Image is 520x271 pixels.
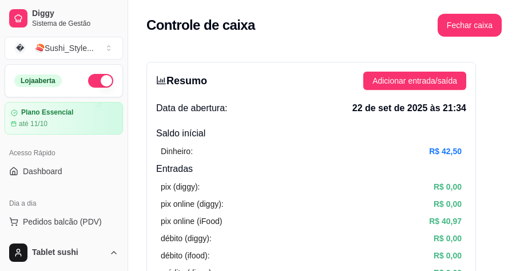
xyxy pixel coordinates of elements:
button: Fechar caixa [438,14,502,37]
button: Adicionar entrada/saída [363,72,466,90]
a: Plano Essencialaté 11/10 [5,102,123,135]
span: Dashboard [23,166,62,177]
span: Sistema de Gestão [32,19,118,28]
article: R$ 0,00 [434,249,462,262]
button: Select a team [5,37,123,60]
article: Plano Essencial [21,108,73,117]
article: R$ 0,00 [434,198,462,210]
article: até 11/10 [19,119,47,128]
span: Pedidos balcão (PDV) [23,216,102,227]
h4: Saldo inícial [156,127,466,140]
article: R$ 0,00 [434,232,462,245]
span: Diggy [32,9,118,19]
a: DiggySistema de Gestão [5,5,123,32]
span: 22 de set de 2025 às 21:34 [352,101,466,115]
div: 🍣Sushi_Style ... [35,42,94,54]
article: débito (diggy): [161,232,212,245]
h4: Entradas [156,162,466,176]
div: Dia a dia [5,194,123,213]
article: R$ 40,97 [429,215,462,227]
article: Dinheiro: [161,145,193,158]
a: Dashboard [5,162,123,180]
article: R$ 42,50 [429,145,462,158]
div: Acesso Rápido [5,144,123,162]
div: Loja aberta [14,74,62,87]
article: pix online (iFood) [161,215,222,227]
article: pix online (diggy): [161,198,224,210]
h2: Controle de caixa [146,16,255,34]
a: Gestor de Pedidos [5,233,123,252]
h3: Resumo [156,73,207,89]
span: Tablet sushi [32,248,105,258]
span: bar-chart [156,75,166,85]
button: Pedidos balcão (PDV) [5,213,123,231]
span: Adicionar entrada/saída [372,74,457,87]
span: Data de abertura: [156,101,228,115]
button: Alterar Status [88,74,113,88]
article: R$ 0,00 [434,180,462,193]
button: Tablet sushi [5,239,123,266]
article: pix (diggy): [161,180,200,193]
span: � [14,42,26,54]
article: débito (ifood): [161,249,210,262]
